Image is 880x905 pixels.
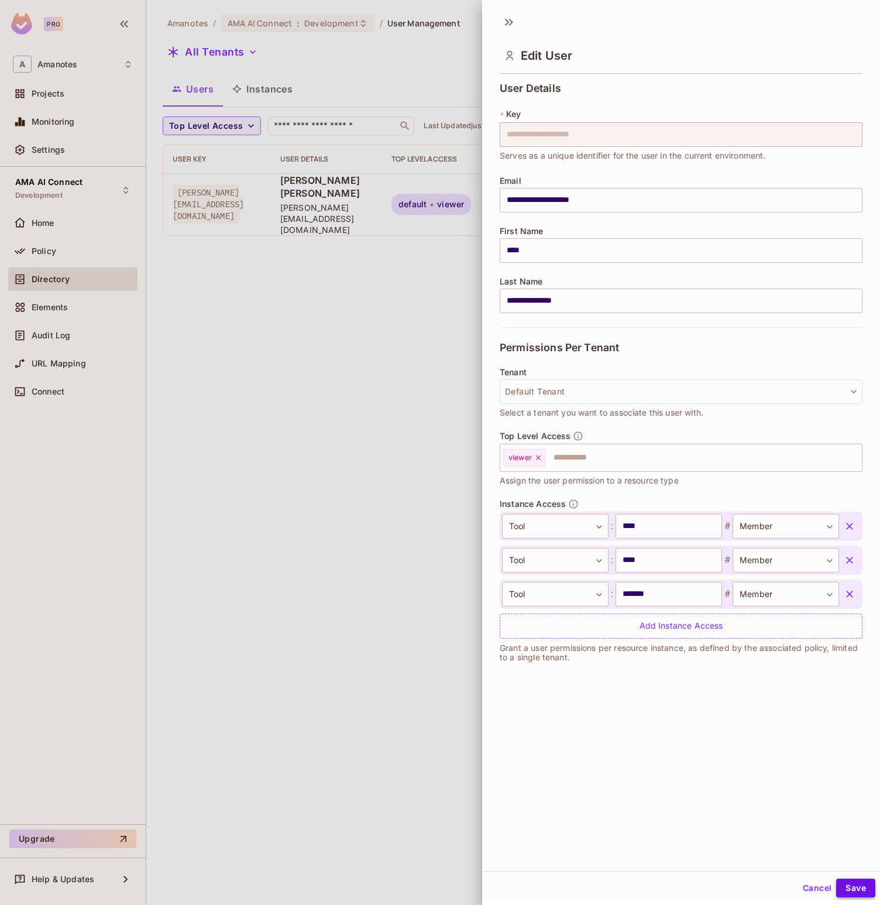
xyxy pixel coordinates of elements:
div: Add Instance Access [500,613,862,639]
span: Edit User [521,49,572,63]
span: Top Level Access [500,431,570,441]
div: Member [733,582,839,606]
span: : [609,553,616,567]
div: Member [733,548,839,573]
span: Permissions Per Tenant [500,342,619,354]
div: Member [733,514,839,539]
span: Key [506,109,521,119]
span: Serves as a unique identifier for the user in the current environment. [500,149,766,162]
span: # [722,553,733,567]
span: Select a tenant you want to associate this user with. [500,406,703,419]
span: First Name [500,227,544,236]
span: # [722,587,733,601]
div: Tool [502,548,609,573]
span: # [722,519,733,533]
button: Open [856,456,858,458]
div: Tool [502,514,609,539]
span: User Details [500,83,561,94]
span: Email [500,176,521,186]
span: Last Name [500,277,542,286]
div: viewer [503,449,545,467]
button: Save [836,879,875,897]
span: Tenant [500,368,527,377]
p: Grant a user permissions per resource instance, as defined by the associated policy, limited to a... [500,643,862,662]
span: viewer [508,453,532,462]
span: : [609,587,616,601]
div: Tool [502,582,609,606]
button: Cancel [798,879,836,897]
span: Assign the user permission to a resource type [500,474,679,487]
span: Instance Access [500,499,566,509]
span: : [609,519,616,533]
button: Default Tenant [500,379,862,404]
